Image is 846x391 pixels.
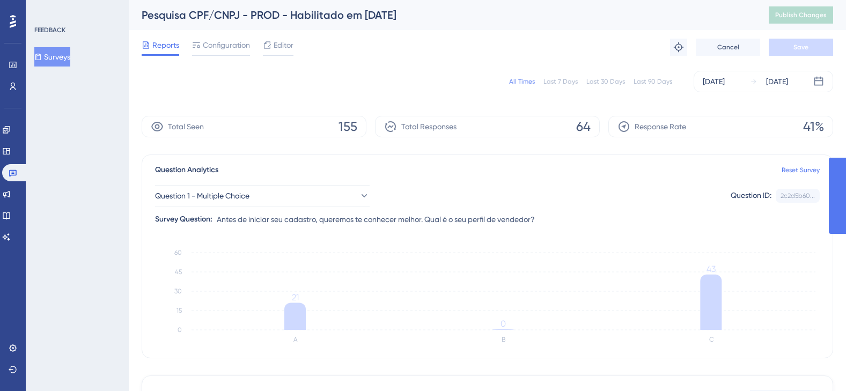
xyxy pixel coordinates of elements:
span: Response Rate [635,120,686,133]
text: A [293,336,298,343]
button: Publish Changes [769,6,833,24]
tspan: 30 [174,287,182,295]
tspan: 0 [178,326,182,334]
tspan: 21 [292,292,299,303]
div: [DATE] [766,75,788,88]
span: Configuration [203,39,250,51]
span: 155 [339,118,357,135]
div: Pesquisa CPF/CNPJ - PROD - Habilitado em [DATE] [142,8,742,23]
button: Save [769,39,833,56]
span: 64 [576,118,591,135]
span: Total Seen [168,120,204,133]
span: Save [793,43,808,51]
button: Cancel [696,39,760,56]
span: Cancel [717,43,739,51]
button: Question 1 - Multiple Choice [155,185,370,206]
iframe: UserGuiding AI Assistant Launcher [801,349,833,381]
span: Antes de iniciar seu cadastro, queremos te conhecer melhor. Qual é o seu perfil de vendedor? [217,213,535,226]
tspan: 0 [501,319,506,329]
div: Last 30 Days [586,77,625,86]
span: Total Responses [401,120,457,133]
span: Question 1 - Multiple Choice [155,189,249,202]
span: Reports [152,39,179,51]
a: Reset Survey [782,166,820,174]
button: Surveys [34,47,70,67]
div: 2c2d5b60... [781,191,815,200]
div: [DATE] [703,75,725,88]
div: All Times [509,77,535,86]
span: 41% [803,118,824,135]
span: Publish Changes [775,11,827,19]
span: Editor [274,39,293,51]
tspan: 43 [707,264,716,274]
div: Last 7 Days [543,77,578,86]
div: Survey Question: [155,213,212,226]
div: FEEDBACK [34,26,65,34]
text: C [709,336,714,343]
tspan: 60 [174,249,182,256]
div: Last 90 Days [634,77,672,86]
tspan: 15 [176,307,182,314]
div: Question ID: [731,189,771,203]
tspan: 45 [175,268,182,276]
span: Question Analytics [155,164,218,176]
text: B [502,336,505,343]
